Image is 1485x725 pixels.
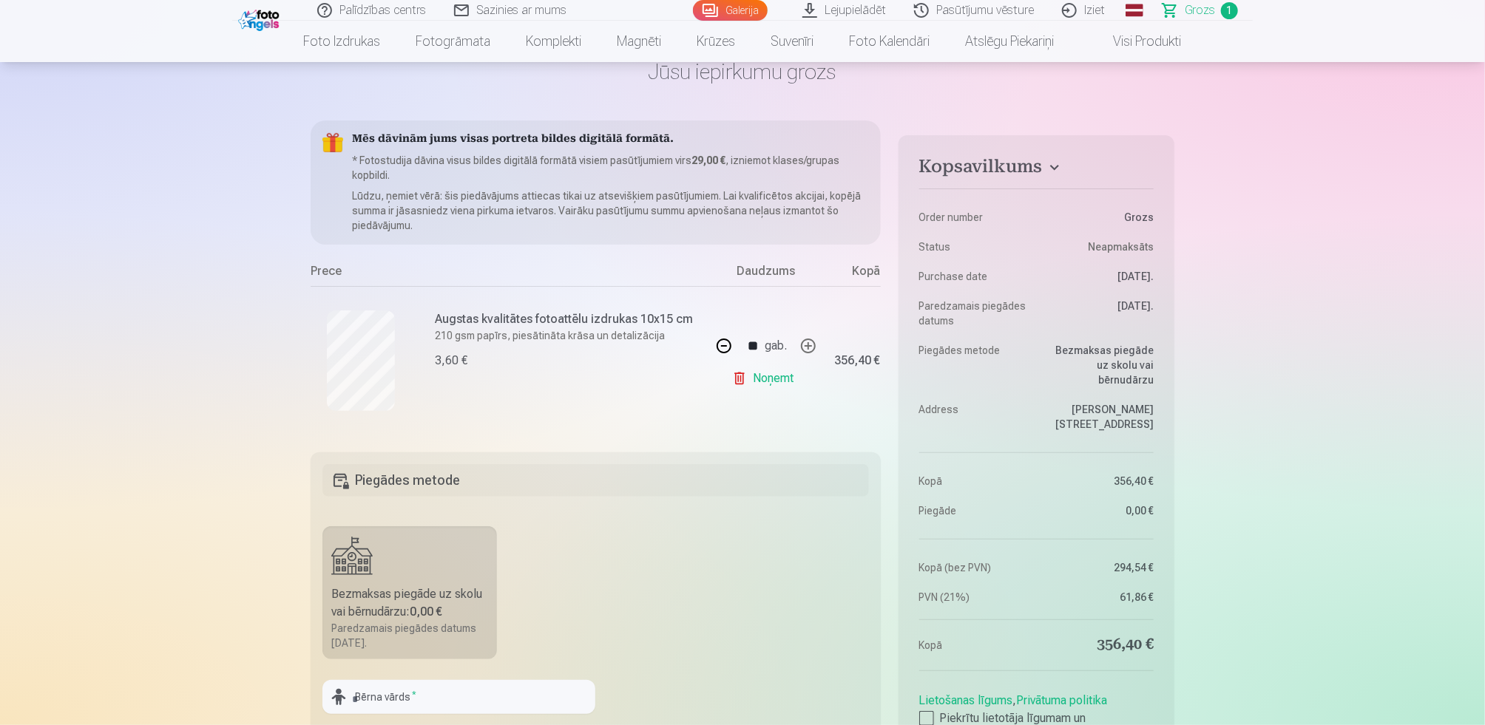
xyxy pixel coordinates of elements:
[832,21,948,62] a: Foto kalendāri
[691,154,725,166] b: 29,00 €
[435,328,702,343] p: 210 gsm papīrs, piesātināta krāsa un detalizācija
[732,364,799,393] a: Noņemt
[1088,239,1154,254] span: Neapmaksāts
[1043,343,1154,387] dd: Bezmaksas piegāde uz skolu vai bērnudārzu
[1043,635,1154,656] dd: 356,40 €
[835,356,881,365] div: 356,40 €
[435,352,467,370] div: 3,60 €
[711,262,822,286] div: Daudzums
[754,21,832,62] a: Suvenīri
[331,585,488,621] div: Bezmaksas piegāde uz skolu vai bērnudārzu :
[1043,590,1154,605] dd: 61,86 €
[352,188,869,233] p: Lūdzu, ņemiet vērā: šis piedāvājums attiecas tikai uz atsevišķiem pasūtījumiem. Lai kvalificētos ...
[919,343,1029,387] dt: Piegādes metode
[1072,21,1200,62] a: Visi produkti
[948,21,1072,62] a: Atslēgu piekariņi
[1043,503,1154,518] dd: 0,00 €
[1221,2,1238,19] span: 1
[410,605,442,619] b: 0,00 €
[1043,299,1154,328] dd: [DATE].
[311,262,711,286] div: Prece
[822,262,881,286] div: Kopā
[919,635,1029,656] dt: Kopā
[435,310,702,328] h6: Augstas kvalitātes fotoattēlu izdrukas 10x15 cm
[1043,269,1154,284] dd: [DATE].
[919,590,1029,605] dt: PVN (21%)
[919,269,1029,284] dt: Purchase date
[1043,560,1154,575] dd: 294,54 €
[1185,1,1215,19] span: Grozs
[1043,474,1154,489] dd: 356,40 €
[919,402,1029,432] dt: Address
[1017,693,1108,707] a: Privātuma politika
[352,132,869,147] h5: Mēs dāvinām jums visas portreta bildes digitālā formātā.
[1043,210,1154,225] dd: Grozs
[919,693,1013,707] a: Lietošanas līgums
[919,503,1029,518] dt: Piegāde
[919,210,1029,225] dt: Order number
[765,328,788,364] div: gab.
[331,621,488,650] div: Paredzamais piegādes datums [DATE].
[1043,402,1154,432] dd: [PERSON_NAME][STREET_ADDRESS]
[311,58,1174,85] h1: Jūsu iepirkumu grozs
[919,474,1029,489] dt: Kopā
[322,464,869,497] h5: Piegādes metode
[919,239,1029,254] dt: Status
[919,156,1154,183] button: Kopsavilkums
[680,21,754,62] a: Krūzes
[919,299,1029,328] dt: Paredzamais piegādes datums
[919,560,1029,575] dt: Kopā (bez PVN)
[352,153,869,183] p: * Fotostudija dāvina visus bildes digitālā formātā visiem pasūtījumiem virs , izniemot klases/gru...
[286,21,399,62] a: Foto izdrukas
[600,21,680,62] a: Magnēti
[238,6,283,31] img: /fa1
[399,21,509,62] a: Fotogrāmata
[509,21,600,62] a: Komplekti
